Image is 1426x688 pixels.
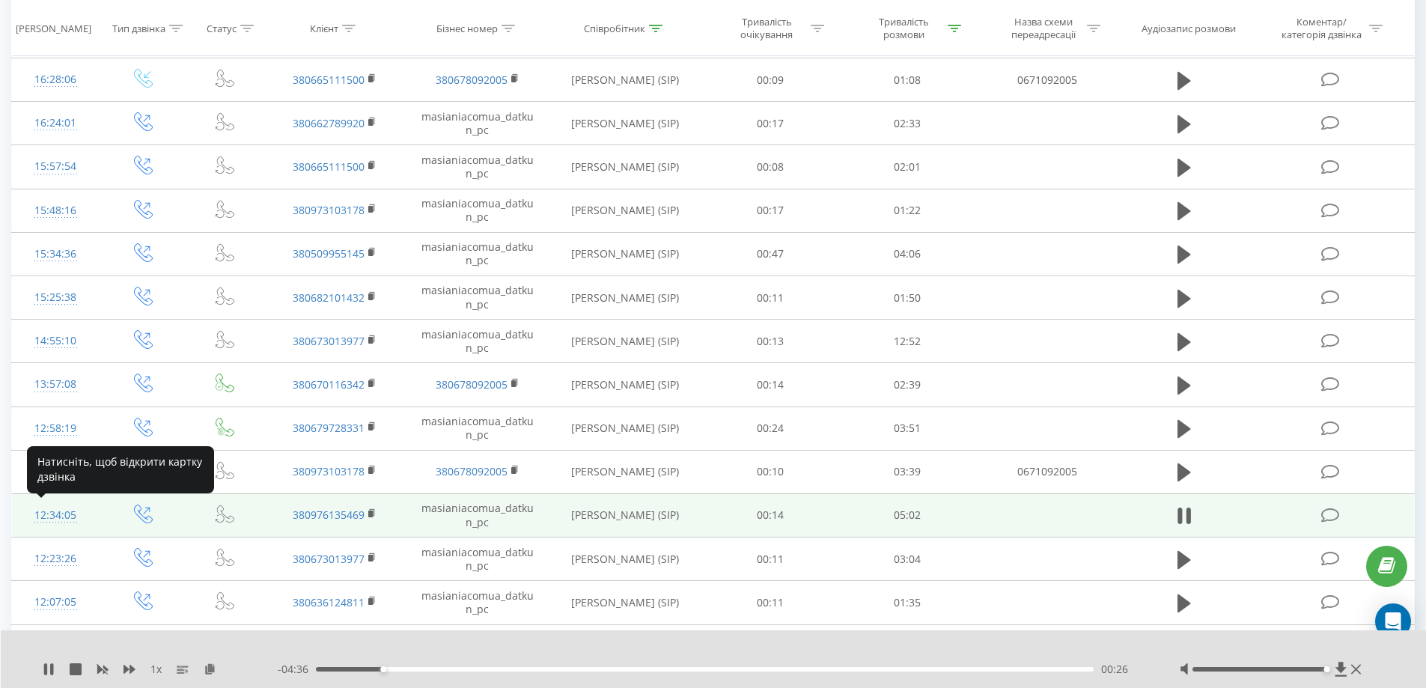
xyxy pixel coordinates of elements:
[1101,662,1128,677] span: 00:26
[1375,603,1411,639] div: Open Intercom Messenger
[702,363,839,407] td: 00:14
[839,450,976,493] td: 03:39
[1278,16,1365,41] div: Коментар/категорія дзвінка
[293,334,365,348] a: 380673013977
[293,290,365,305] a: 380682101432
[549,624,702,668] td: [PERSON_NAME] (SIP)
[702,624,839,668] td: 00:13
[406,624,548,668] td: masianiacomua_datkun_pc
[839,232,976,275] td: 04:06
[584,22,645,34] div: Співробітник
[839,189,976,232] td: 01:22
[549,276,702,320] td: [PERSON_NAME] (SIP)
[293,421,365,435] a: 380679728331
[278,662,316,677] span: - 04:36
[839,407,976,450] td: 03:51
[549,102,702,145] td: [PERSON_NAME] (SIP)
[549,58,702,102] td: [PERSON_NAME] (SIP)
[975,450,1118,493] td: 0671092005
[293,203,365,217] a: 380973103178
[549,450,702,493] td: [PERSON_NAME] (SIP)
[27,544,85,573] div: 12:23:26
[702,493,839,537] td: 00:14
[839,493,976,537] td: 05:02
[1142,22,1236,34] div: Аудіозапис розмови
[549,232,702,275] td: [PERSON_NAME] (SIP)
[16,22,91,34] div: [PERSON_NAME]
[702,538,839,581] td: 00:11
[406,538,548,581] td: masianiacomua_datkun_pc
[27,370,85,399] div: 13:57:08
[293,508,365,522] a: 380976135469
[1003,16,1083,41] div: Назва схеми переадресації
[436,464,508,478] a: 380678092005
[406,320,548,363] td: masianiacomua_datkun_pc
[839,145,976,189] td: 02:01
[27,65,85,94] div: 16:28:06
[27,446,214,493] div: Натисніть, щоб відкрити картку дзвінка
[436,22,498,34] div: Бізнес номер
[406,276,548,320] td: masianiacomua_datkun_pc
[380,666,386,672] div: Accessibility label
[702,102,839,145] td: 00:17
[702,189,839,232] td: 00:17
[27,588,85,617] div: 12:07:05
[839,276,976,320] td: 01:50
[839,320,976,363] td: 12:52
[406,232,548,275] td: masianiacomua_datkun_pc
[406,145,548,189] td: masianiacomua_datkun_pc
[293,464,365,478] a: 380973103178
[293,246,365,261] a: 380509955145
[293,159,365,174] a: 380665111500
[549,407,702,450] td: [PERSON_NAME] (SIP)
[406,581,548,624] td: masianiacomua_datkun_pc
[406,189,548,232] td: masianiacomua_datkun_pc
[549,145,702,189] td: [PERSON_NAME] (SIP)
[702,276,839,320] td: 00:11
[549,581,702,624] td: [PERSON_NAME] (SIP)
[150,662,162,677] span: 1 x
[702,58,839,102] td: 00:09
[839,102,976,145] td: 02:33
[702,450,839,493] td: 00:10
[406,493,548,537] td: masianiacomua_datkun_pc
[293,116,365,130] a: 380662789920
[27,109,85,138] div: 16:24:01
[702,320,839,363] td: 00:13
[27,501,85,530] div: 12:34:05
[727,16,807,41] div: Тривалість очікування
[293,595,365,609] a: 380636124811
[27,326,85,356] div: 14:55:10
[549,538,702,581] td: [PERSON_NAME] (SIP)
[436,377,508,392] a: 380678092005
[702,581,839,624] td: 00:11
[27,414,85,443] div: 12:58:19
[839,581,976,624] td: 01:35
[839,58,976,102] td: 01:08
[207,22,237,34] div: Статус
[436,73,508,87] a: 380678092005
[112,22,165,34] div: Тип дзвінка
[702,145,839,189] td: 00:08
[27,196,85,225] div: 15:48:16
[975,58,1118,102] td: 0671092005
[293,552,365,566] a: 380673013977
[864,16,944,41] div: Тривалість розмови
[839,624,976,668] td: 01:31
[310,22,338,34] div: Клієнт
[549,189,702,232] td: [PERSON_NAME] (SIP)
[549,320,702,363] td: [PERSON_NAME] (SIP)
[839,538,976,581] td: 03:04
[839,363,976,407] td: 02:39
[27,152,85,181] div: 15:57:54
[27,283,85,312] div: 15:25:38
[293,73,365,87] a: 380665111500
[406,407,548,450] td: masianiacomua_datkun_pc
[702,232,839,275] td: 00:47
[1324,666,1330,672] div: Accessibility label
[549,493,702,537] td: [PERSON_NAME] (SIP)
[702,407,839,450] td: 00:24
[27,240,85,269] div: 15:34:36
[406,102,548,145] td: masianiacomua_datkun_pc
[293,377,365,392] a: 380670116342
